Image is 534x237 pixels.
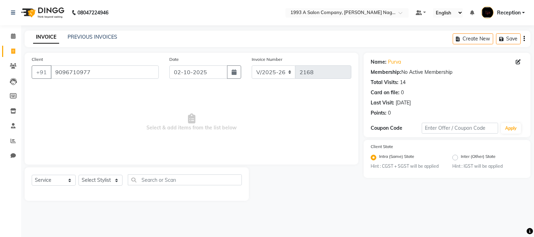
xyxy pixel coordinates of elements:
[33,31,59,44] a: INVOICE
[18,3,66,23] img: logo
[400,79,406,86] div: 14
[371,124,422,132] div: Coupon Code
[401,89,404,96] div: 0
[388,58,401,66] a: Purva
[497,9,521,17] span: Reception
[371,79,398,86] div: Total Visits:
[481,6,494,19] img: Reception
[371,109,387,117] div: Points:
[32,87,351,158] span: Select & add items from the list below
[32,56,43,63] label: Client
[453,33,493,44] button: Create New
[252,56,282,63] label: Invoice Number
[371,163,442,169] small: Hint : CGST + SGST will be applied
[371,69,523,76] div: No Active Membership
[169,56,179,63] label: Date
[371,143,393,150] label: Client State
[422,123,498,134] input: Enter Offer / Coupon Code
[501,123,521,134] button: Apply
[461,153,496,162] label: Inter (Other) State
[396,99,411,107] div: [DATE]
[371,58,387,66] div: Name:
[452,163,523,169] small: Hint : IGST will be applied
[77,3,108,23] b: 08047224946
[388,109,391,117] div: 0
[371,89,400,96] div: Card on file:
[371,69,401,76] div: Membership:
[32,65,51,79] button: +91
[128,174,242,185] input: Search or Scan
[68,34,117,40] a: PREVIOUS INVOICES
[496,33,521,44] button: Save
[371,99,394,107] div: Last Visit:
[379,153,414,162] label: Intra (Same) State
[51,65,159,79] input: Search by Name/Mobile/Email/Code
